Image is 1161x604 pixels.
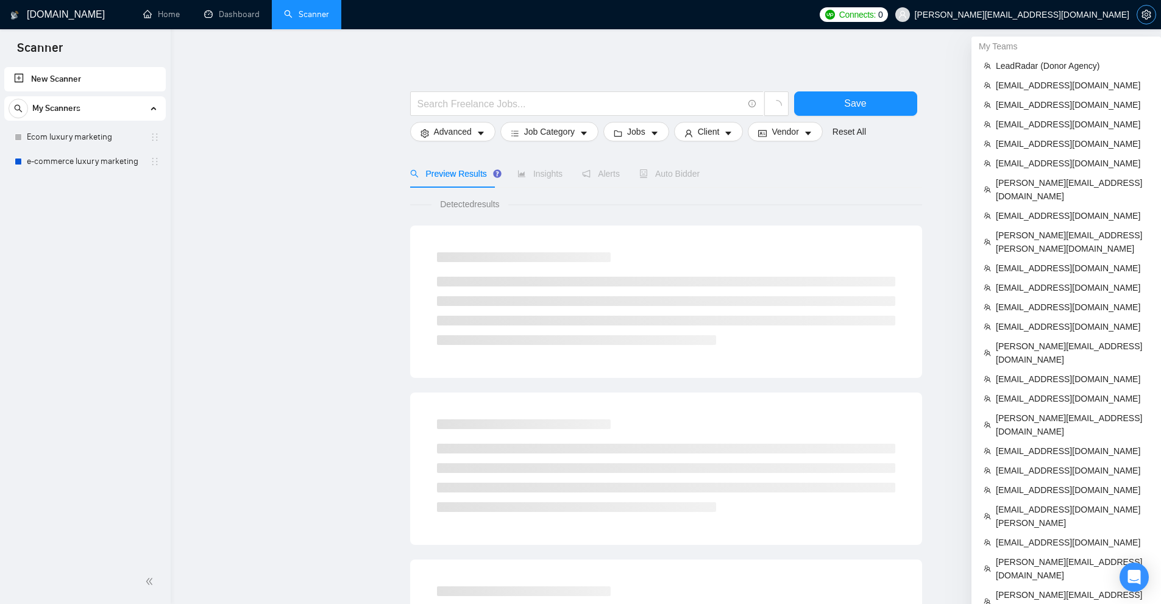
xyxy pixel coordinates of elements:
a: setting [1137,10,1156,20]
img: upwork-logo.png [825,10,835,20]
span: team [984,323,991,330]
span: team [984,238,991,246]
a: Reset All [833,125,866,138]
span: LeadRadar (Donor Agency) [996,59,1149,73]
span: team [984,62,991,69]
span: team [984,265,991,272]
button: folderJobscaret-down [603,122,669,141]
a: dashboardDashboard [204,9,260,20]
span: Save [844,96,866,111]
div: Tooltip anchor [492,168,503,179]
span: team [984,375,991,383]
span: [EMAIL_ADDRESS][DOMAIN_NAME] [996,209,1149,222]
span: Insights [517,169,563,179]
span: caret-down [724,129,733,138]
a: e-commerce luxury marketing [27,149,143,174]
span: Detected results [431,197,508,211]
span: [EMAIL_ADDRESS][DOMAIN_NAME] [996,137,1149,151]
span: setting [421,129,429,138]
span: [EMAIL_ADDRESS][DOMAIN_NAME] [996,98,1149,112]
span: Vendor [772,125,798,138]
a: Ecom luxury marketing [27,125,143,149]
span: team [984,101,991,108]
button: Save [794,91,917,116]
span: [PERSON_NAME][EMAIL_ADDRESS][DOMAIN_NAME] [996,411,1149,438]
input: Search Freelance Jobs... [417,96,743,112]
span: team [984,186,991,193]
span: [EMAIL_ADDRESS][DOMAIN_NAME] [996,444,1149,458]
span: search [9,104,27,113]
span: Client [698,125,720,138]
span: team [984,513,991,520]
span: robot [639,169,648,178]
span: caret-down [804,129,812,138]
span: [EMAIL_ADDRESS][DOMAIN_NAME] [996,372,1149,386]
span: Connects: [839,8,876,21]
span: [EMAIL_ADDRESS][DOMAIN_NAME] [996,300,1149,314]
span: team [984,565,991,572]
span: team [984,212,991,219]
span: team [984,467,991,474]
span: Scanner [7,39,73,65]
span: [PERSON_NAME][EMAIL_ADDRESS][DOMAIN_NAME] [996,555,1149,582]
span: team [984,140,991,147]
span: [PERSON_NAME][EMAIL_ADDRESS][PERSON_NAME][DOMAIN_NAME] [996,229,1149,255]
span: Job Category [524,125,575,138]
span: [EMAIL_ADDRESS][DOMAIN_NAME][PERSON_NAME] [996,503,1149,530]
span: bars [511,129,519,138]
span: Auto Bidder [639,169,700,179]
button: barsJob Categorycaret-down [500,122,598,141]
span: [EMAIL_ADDRESS][DOMAIN_NAME] [996,79,1149,92]
span: 0 [878,8,883,21]
span: team [984,284,991,291]
span: [PERSON_NAME][EMAIL_ADDRESS][DOMAIN_NAME] [996,339,1149,366]
span: search [410,169,419,178]
span: [EMAIL_ADDRESS][DOMAIN_NAME] [996,392,1149,405]
a: searchScanner [284,9,329,20]
span: notification [582,169,591,178]
div: Open Intercom Messenger [1120,563,1149,592]
span: caret-down [477,129,485,138]
button: setting [1137,5,1156,24]
span: user [684,129,693,138]
span: [EMAIL_ADDRESS][DOMAIN_NAME] [996,118,1149,131]
a: New Scanner [14,67,156,91]
span: [EMAIL_ADDRESS][DOMAIN_NAME] [996,157,1149,170]
span: idcard [758,129,767,138]
button: userClientcaret-down [674,122,744,141]
span: team [984,82,991,89]
span: team [984,160,991,167]
span: caret-down [650,129,659,138]
span: [EMAIL_ADDRESS][DOMAIN_NAME] [996,320,1149,333]
span: My Scanners [32,96,80,121]
span: info-circle [748,100,756,108]
span: [EMAIL_ADDRESS][DOMAIN_NAME] [996,483,1149,497]
span: team [984,486,991,494]
span: team [984,421,991,428]
span: holder [150,132,160,142]
li: New Scanner [4,67,166,91]
li: My Scanners [4,96,166,174]
span: holder [150,157,160,166]
span: Jobs [627,125,645,138]
span: team [984,304,991,311]
a: homeHome [143,9,180,20]
span: team [984,121,991,128]
button: search [9,99,28,118]
span: [EMAIL_ADDRESS][DOMAIN_NAME] [996,261,1149,275]
span: team [984,539,991,546]
span: Alerts [582,169,620,179]
span: [PERSON_NAME][EMAIL_ADDRESS][DOMAIN_NAME] [996,176,1149,203]
button: settingAdvancedcaret-down [410,122,495,141]
span: loading [771,100,782,111]
button: idcardVendorcaret-down [748,122,822,141]
span: user [898,10,907,19]
span: Preview Results [410,169,498,179]
span: [EMAIL_ADDRESS][DOMAIN_NAME] [996,281,1149,294]
span: team [984,349,991,357]
div: My Teams [971,37,1161,56]
span: Advanced [434,125,472,138]
span: caret-down [580,129,588,138]
span: [EMAIL_ADDRESS][DOMAIN_NAME] [996,536,1149,549]
span: double-left [145,575,157,588]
